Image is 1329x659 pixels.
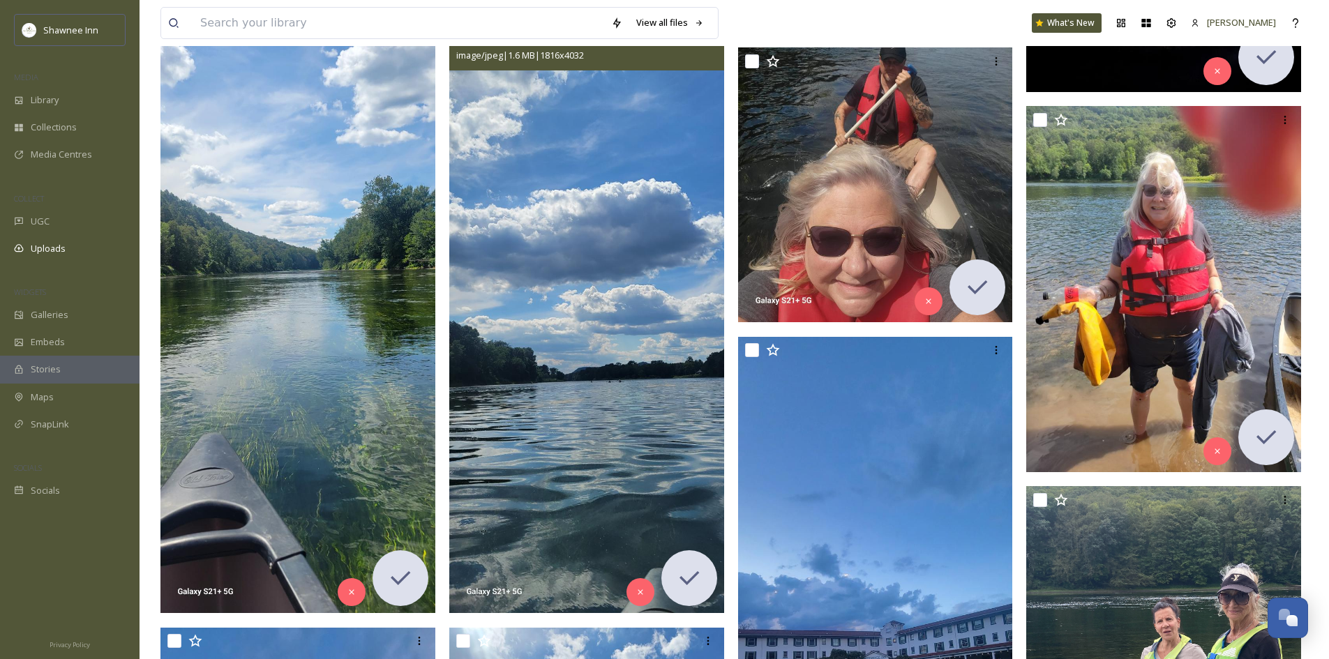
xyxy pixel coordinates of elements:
[50,635,90,652] a: Privacy Policy
[14,462,42,473] span: SOCIALS
[31,484,60,497] span: Socials
[14,193,44,204] span: COLLECT
[31,335,65,349] span: Embeds
[738,47,1013,322] img: ext_1756952156.906204_Anniernvz@verizon.net-20250828_131457.jpg
[31,242,66,255] span: Uploads
[449,3,724,614] img: ext_1756952186.944962_Anniernvz@verizon.net-20250828_144101.jpg
[14,72,38,82] span: MEDIA
[31,363,61,376] span: Stories
[43,24,98,36] span: Shawnee Inn
[629,9,711,36] a: View all files
[193,8,604,38] input: Search your library
[456,49,584,61] span: image/jpeg | 1.6 MB | 1816 x 4032
[1184,9,1283,36] a: [PERSON_NAME]
[31,418,69,431] span: SnapLink
[1268,598,1308,638] button: Open Chat
[14,287,46,297] span: WIDGETS
[22,23,36,37] img: shawnee-300x300.jpg
[31,215,50,228] span: UGC
[50,640,90,649] span: Privacy Policy
[31,121,77,134] span: Collections
[31,93,59,107] span: Library
[1026,106,1301,472] img: ext_1756952156.906544_Anniernvz@verizon.net-IMG_20250828_175653.jpg
[31,391,54,404] span: Maps
[160,3,435,614] img: ext_1756952258.719787_Anniernvz@verizon.net-20250828_131813.jpg
[1032,13,1102,33] a: What's New
[31,308,68,321] span: Galleries
[31,148,92,161] span: Media Centres
[1207,16,1276,29] span: [PERSON_NAME]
